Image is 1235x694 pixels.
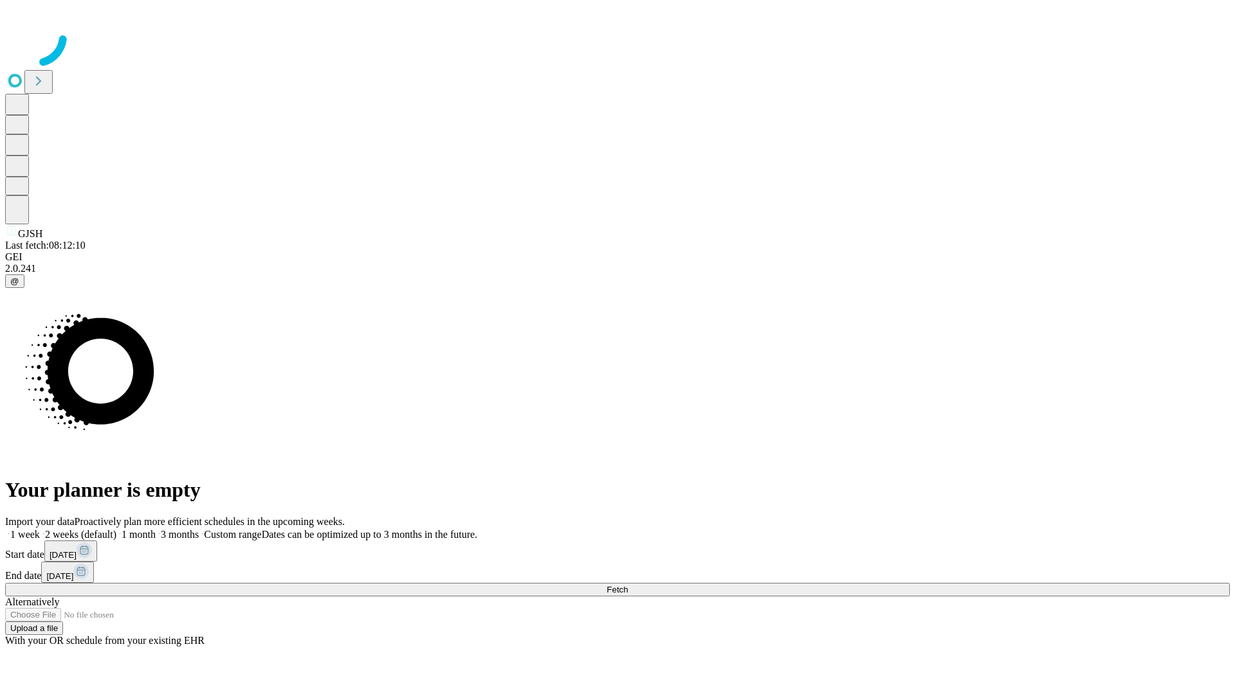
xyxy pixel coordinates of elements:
[161,529,199,540] span: 3 months
[75,516,345,527] span: Proactively plan more efficient schedules in the upcoming weeks.
[5,635,205,646] span: With your OR schedule from your existing EHR
[204,529,261,540] span: Custom range
[5,596,59,607] span: Alternatively
[10,276,19,286] span: @
[5,516,75,527] span: Import your data
[41,562,94,583] button: [DATE]
[5,562,1230,583] div: End date
[5,583,1230,596] button: Fetch
[122,529,156,540] span: 1 month
[5,540,1230,562] div: Start date
[10,529,40,540] span: 1 week
[44,540,97,562] button: [DATE]
[46,571,73,581] span: [DATE]
[50,550,77,560] span: [DATE]
[5,263,1230,274] div: 2.0.241
[5,621,63,635] button: Upload a file
[18,228,42,239] span: GJSH
[262,529,477,540] span: Dates can be optimized up to 3 months in the future.
[5,251,1230,263] div: GEI
[45,529,116,540] span: 2 weeks (default)
[5,274,24,288] button: @
[607,585,628,594] span: Fetch
[5,240,86,251] span: Last fetch: 08:12:10
[5,478,1230,502] h1: Your planner is empty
